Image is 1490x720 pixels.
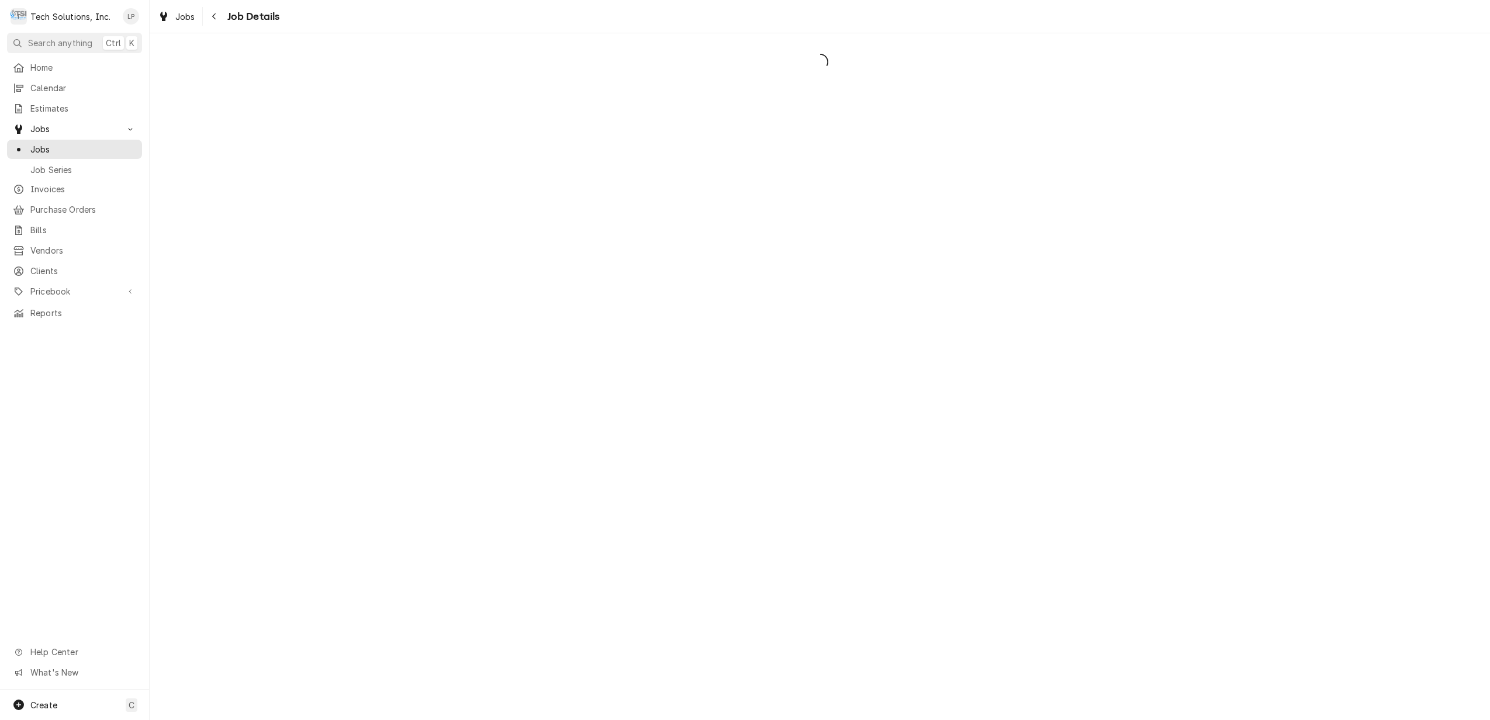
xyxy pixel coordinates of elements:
a: Go to Help Center [7,642,142,662]
a: Jobs [7,140,142,159]
span: Vendors [30,244,136,257]
a: Go to What's New [7,663,142,682]
span: C [129,699,134,711]
a: Vendors [7,241,142,260]
a: Job Series [7,160,142,179]
div: Tech Solutions, Inc. [30,11,110,23]
span: Clients [30,265,136,277]
a: Bills [7,220,142,240]
span: Purchase Orders [30,203,136,216]
span: Search anything [28,37,92,49]
a: Go to Jobs [7,119,142,139]
button: Search anythingCtrlK [7,33,142,53]
a: Purchase Orders [7,200,142,219]
span: Reports [30,307,136,319]
span: Pricebook [30,285,119,297]
a: Invoices [7,179,142,199]
span: Home [30,61,136,74]
a: Jobs [153,7,200,26]
span: K [129,37,134,49]
a: Clients [7,261,142,281]
a: Go to Pricebook [7,282,142,301]
a: Calendar [7,78,142,98]
span: Calendar [30,82,136,94]
div: T [11,8,27,25]
span: Estimates [30,102,136,115]
span: Create [30,700,57,710]
span: Jobs [30,143,136,155]
a: Home [7,58,142,77]
span: What's New [30,666,135,679]
a: Reports [7,303,142,323]
span: Loading... [150,50,1490,74]
span: Bills [30,224,136,236]
span: Help Center [30,646,135,658]
div: Tech Solutions, Inc.'s Avatar [11,8,27,25]
span: Job Series [30,164,136,176]
div: LP [123,8,139,25]
span: Job Details [224,9,280,25]
span: Jobs [30,123,119,135]
a: Estimates [7,99,142,118]
button: Navigate back [205,7,224,26]
span: Jobs [175,11,195,23]
span: Ctrl [106,37,121,49]
div: Lisa Paschal's Avatar [123,8,139,25]
span: Invoices [30,183,136,195]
